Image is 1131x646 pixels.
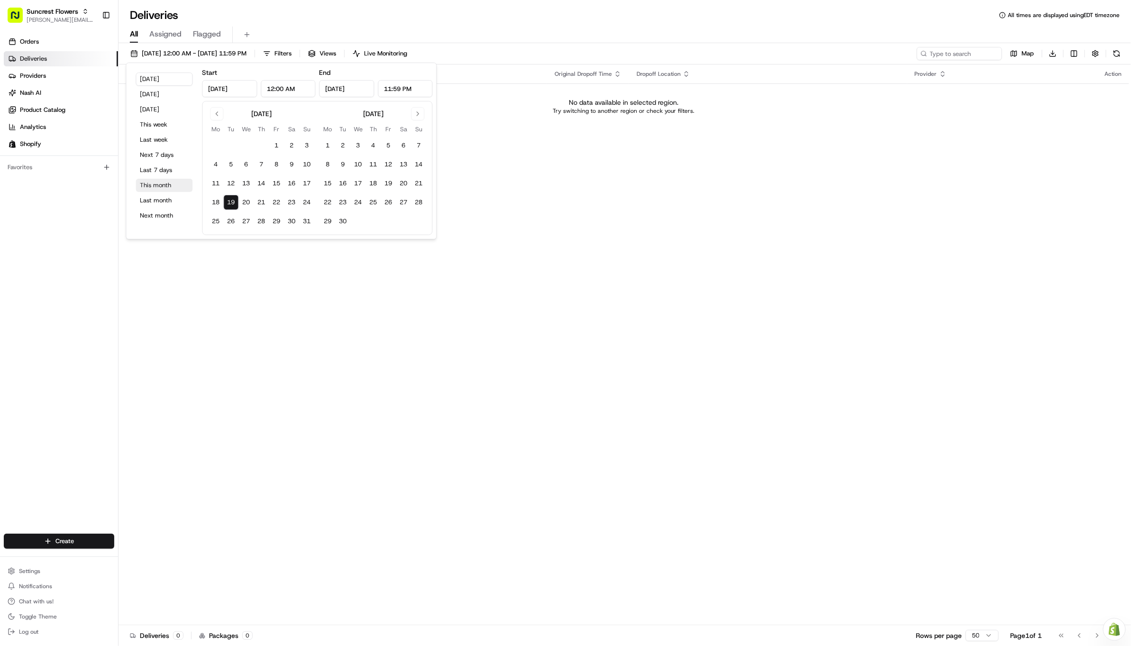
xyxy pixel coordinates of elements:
[319,80,374,97] input: Date
[4,625,114,638] button: Log out
[19,598,54,605] span: Chat with us!
[336,157,351,172] button: 9
[136,118,193,131] button: This week
[269,195,284,210] button: 22
[19,582,52,590] span: Notifications
[1010,631,1042,640] div: Page 1 of 1
[251,109,272,118] div: [DATE]
[378,80,433,97] input: Time
[130,631,183,640] div: Deliveries
[1110,47,1123,60] button: Refresh
[136,103,193,116] button: [DATE]
[27,16,94,24] button: [PERSON_NAME][EMAIL_ADDRESS][DOMAIN_NAME]
[94,236,115,243] span: Pylon
[239,157,254,172] button: 6
[284,214,300,229] button: 30
[9,213,17,221] div: 📗
[396,138,411,153] button: 6
[9,164,25,179] img: Gabrielle LeFevre
[4,564,114,578] button: Settings
[300,176,315,191] button: 17
[348,47,411,60] button: Live Monitoring
[9,124,61,131] div: Past conversations
[336,214,351,229] button: 30
[224,176,239,191] button: 12
[336,195,351,210] button: 23
[209,176,224,191] button: 11
[79,173,82,181] span: •
[300,195,315,210] button: 24
[142,49,246,58] span: [DATE] 12:00 AM - [DATE] 11:59 PM
[254,195,269,210] button: 21
[90,212,152,222] span: API Documentation
[254,176,269,191] button: 14
[284,195,300,210] button: 23
[274,49,292,58] span: Filters
[19,567,40,575] span: Settings
[254,124,269,134] th: Thursday
[300,157,315,172] button: 10
[29,173,77,181] span: [PERSON_NAME]
[1006,47,1038,60] button: Map
[193,28,221,40] span: Flagged
[80,213,88,221] div: 💻
[136,133,193,146] button: Last week
[320,157,336,172] button: 8
[25,62,156,72] input: Clear
[9,140,16,148] img: Shopify logo
[366,195,381,210] button: 25
[136,73,193,86] button: [DATE]
[411,195,427,210] button: 28
[224,214,239,229] button: 26
[20,140,41,148] span: Shopify
[304,47,340,60] button: Views
[4,34,118,49] a: Orders
[320,124,336,134] th: Monday
[43,100,130,108] div: We're available if you need us!
[381,124,396,134] th: Friday
[284,157,300,172] button: 9
[29,147,101,155] span: Wisdom [PERSON_NAME]
[242,631,253,640] div: 0
[366,176,381,191] button: 18
[4,610,114,623] button: Toggle Theme
[284,124,300,134] th: Saturday
[320,214,336,229] button: 29
[136,148,193,162] button: Next 7 days
[4,68,118,83] a: Providers
[366,124,381,134] th: Thursday
[1104,70,1122,78] div: Action
[261,80,316,97] input: Time
[553,107,695,115] p: Try switching to another region or check your filters.
[136,179,193,192] button: This month
[320,138,336,153] button: 1
[269,214,284,229] button: 29
[411,138,427,153] button: 7
[239,214,254,229] button: 27
[202,80,257,97] input: Date
[300,138,315,153] button: 3
[351,157,366,172] button: 10
[209,157,224,172] button: 4
[84,173,103,181] span: [DATE]
[209,195,224,210] button: 18
[239,195,254,210] button: 20
[126,47,251,60] button: [DATE] 12:00 AM - [DATE] 11:59 PM
[9,10,28,29] img: Nash
[210,107,224,120] button: Go to previous month
[20,123,46,131] span: Analytics
[300,214,315,229] button: 31
[103,147,106,155] span: •
[19,212,73,222] span: Knowledge Base
[130,28,138,40] span: All
[27,7,78,16] button: Suncrest Flowers
[320,195,336,210] button: 22
[363,109,383,118] div: [DATE]
[224,124,239,134] th: Tuesday
[4,51,118,66] a: Deliveries
[284,176,300,191] button: 16
[20,89,41,97] span: Nash AI
[209,214,224,229] button: 25
[149,28,182,40] span: Assigned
